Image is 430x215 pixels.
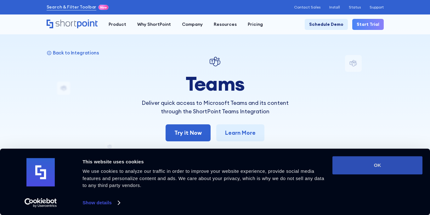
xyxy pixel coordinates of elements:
a: Learn More [216,124,264,141]
div: Company [182,21,203,28]
p: Deliver quick access to Microsoft Teams and its content through the ShortPoint Teams Integration [133,99,298,116]
div: Resources [214,21,237,28]
a: Resources [208,19,242,30]
a: Search & Filter Toolbar [47,4,97,10]
a: Support [370,5,384,9]
a: Product [103,19,132,30]
a: Status [349,5,361,9]
a: Start Trial [352,19,384,30]
button: OK [332,156,422,174]
a: Why ShortPoint [132,19,177,30]
div: This website uses cookies [82,158,325,166]
img: logo [26,158,55,187]
a: Home [47,20,98,29]
a: Back to Integrations [47,50,99,56]
a: Pricing [242,19,269,30]
img: Teams [208,55,222,68]
div: Pricing [248,21,263,28]
a: Contact Sales [294,5,320,9]
a: Schedule Demo [305,19,348,30]
span: We use cookies to analyze our traffic in order to improve your website experience, provide social... [82,168,324,188]
a: Try it Now [166,124,211,141]
div: Product [109,21,126,28]
div: Why ShortPoint [137,21,171,28]
h1: Teams [133,73,298,94]
a: Install [329,5,340,9]
a: Show details [82,198,120,207]
a: Company [177,19,208,30]
a: Usercentrics Cookiebot - opens in a new window [13,198,68,207]
p: Back to Integrations [53,50,99,56]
